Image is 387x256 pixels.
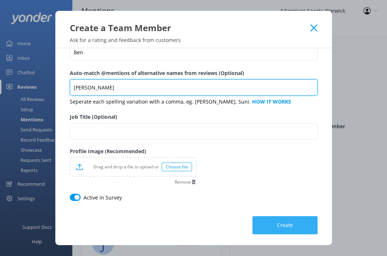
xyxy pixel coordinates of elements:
[252,98,291,105] a: HOW IT WORKS
[70,22,311,34] div: Create a Team Member
[175,180,191,184] span: Remove
[83,163,162,170] p: Drag and drop a file to upload or
[277,222,293,229] span: Create
[252,216,318,234] button: Create
[70,147,196,155] label: Profile Image (Recommended)
[70,113,318,121] label: Job Title (Optional)
[70,69,318,77] label: Auto-match @mentions of alternative names from reviews (Optional)
[70,98,318,106] p: Seperate each spelling variation with a comma, eg. [PERSON_NAME], Suni.
[55,37,332,43] p: Ask for a rating and feedback from customers
[84,194,122,202] label: Active in Survey
[162,163,192,171] div: Choose file
[175,179,196,185] button: Remove
[310,24,317,32] button: Close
